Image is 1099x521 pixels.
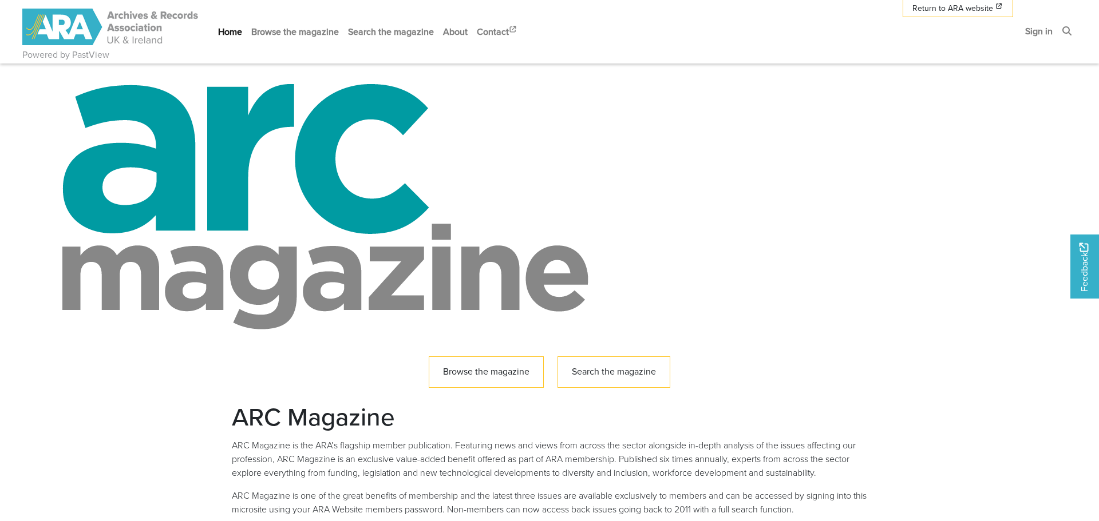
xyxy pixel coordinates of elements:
[912,2,993,14] span: Return to ARA website
[22,48,109,62] a: Powered by PastView
[232,439,867,480] p: ARC Magazine is the ARA’s flagship member publication. Featuring news and views from across the s...
[247,17,343,47] a: Browse the magazine
[22,9,200,45] img: ARA - ARC Magazine | Powered by PastView
[232,489,867,516] p: ARC Magazine is one of the great benefits of membership and the latest three issues are available...
[214,17,247,47] a: Home
[232,401,867,432] h2: ARC Magazine
[343,17,438,47] a: Search the magazine
[1021,16,1057,46] a: Sign in
[429,356,544,388] a: Browse the magazine
[558,356,670,388] a: Search the magazine
[1077,242,1091,291] span: Feedback
[438,17,472,47] a: About
[1070,234,1099,299] a: Would you like to provide feedback?
[22,2,200,52] a: ARA - ARC Magazine | Powered by PastView logo
[472,17,523,47] a: Contact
